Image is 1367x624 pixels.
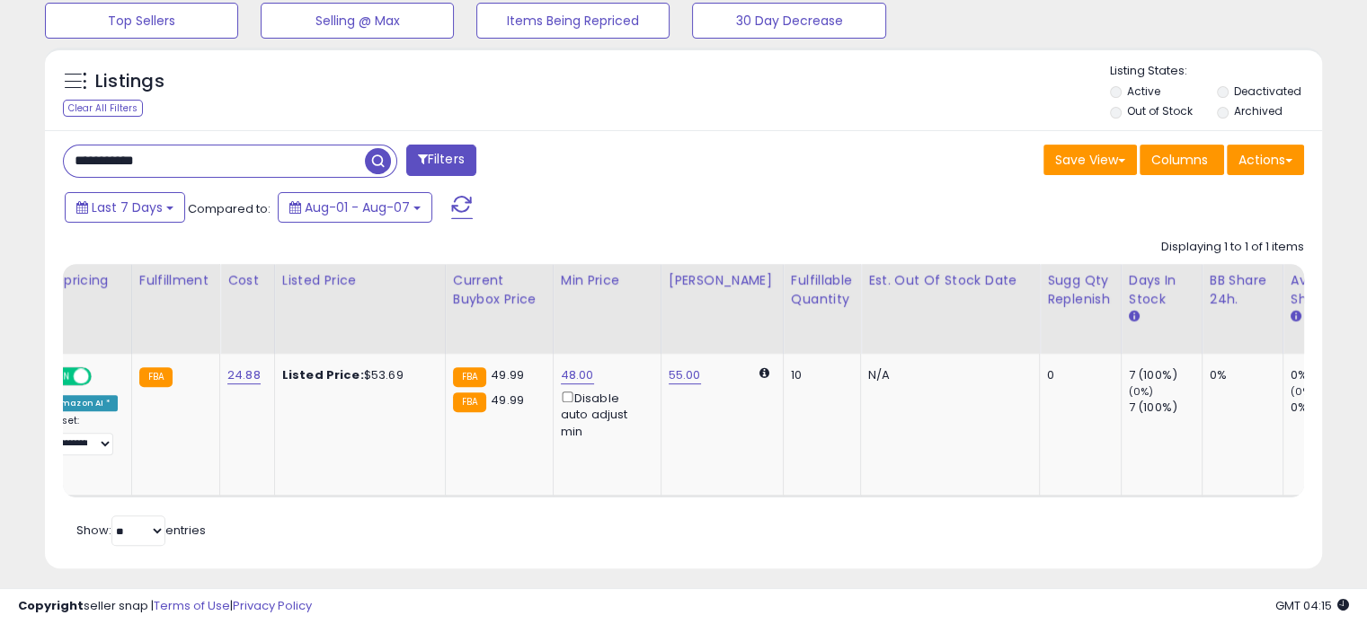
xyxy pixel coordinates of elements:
[227,366,261,384] a: 24.88
[669,271,776,290] div: [PERSON_NAME]
[1227,145,1304,175] button: Actions
[1291,271,1356,309] div: Avg BB Share
[1291,367,1363,383] div: 0%
[1127,83,1160,99] label: Active
[491,391,524,409] span: 49.99
[63,100,143,117] div: Clear All Filters
[282,271,438,290] div: Listed Price
[1210,271,1275,309] div: BB Share 24h.
[868,367,1025,383] p: N/A
[1291,384,1316,399] small: (0%)
[154,597,230,614] a: Terms of Use
[233,597,312,614] a: Privacy Policy
[1291,309,1301,325] small: Avg BB Share.
[1129,384,1154,399] small: (0%)
[1210,367,1269,383] div: 0%
[1233,103,1282,119] label: Archived
[669,366,701,384] a: 55.00
[76,522,206,539] span: Show: entries
[453,392,486,412] small: FBA
[1129,271,1194,309] div: Days In Stock
[92,198,163,216] span: Last 7 Days
[1043,145,1137,175] button: Save View
[89,369,118,384] span: OFF
[1110,63,1322,80] p: Listing States:
[139,271,212,290] div: Fulfillment
[261,3,454,39] button: Selling @ Max
[227,271,267,290] div: Cost
[188,200,271,217] span: Compared to:
[1040,264,1122,354] th: Please note that this number is a calculation based on your required days of coverage and your ve...
[561,388,647,440] div: Disable auto adjust min
[1129,367,1202,383] div: 7 (100%)
[305,198,410,216] span: Aug-01 - Aug-07
[791,367,847,383] div: 10
[278,192,432,223] button: Aug-01 - Aug-07
[1233,83,1300,99] label: Deactivated
[95,69,164,94] h5: Listings
[453,271,546,309] div: Current Buybox Price
[48,395,118,411] div: Amazon AI *
[1291,400,1363,416] div: 0%
[476,3,670,39] button: Items Being Repriced
[453,367,486,387] small: FBA
[1127,103,1193,119] label: Out of Stock
[561,271,653,290] div: Min Price
[1275,597,1349,614] span: 2025-08-15 04:15 GMT
[791,271,853,309] div: Fulfillable Quantity
[282,367,431,383] div: $53.69
[868,271,1032,290] div: Est. Out Of Stock Date
[1161,239,1304,256] div: Displaying 1 to 1 of 1 items
[48,415,118,455] div: Preset:
[18,597,84,614] strong: Copyright
[406,145,476,176] button: Filters
[491,366,524,383] span: 49.99
[561,366,594,384] a: 48.00
[282,366,364,383] b: Listed Price:
[18,598,312,615] div: seller snap | |
[1047,271,1114,309] div: Sugg Qty Replenish
[45,3,238,39] button: Top Sellers
[48,271,124,290] div: Repricing
[1151,151,1208,169] span: Columns
[1140,145,1224,175] button: Columns
[65,192,185,223] button: Last 7 Days
[1047,367,1107,383] div: 0
[139,367,173,387] small: FBA
[692,3,885,39] button: 30 Day Decrease
[1129,309,1140,325] small: Days In Stock.
[51,369,74,384] span: ON
[1129,400,1202,416] div: 7 (100%)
